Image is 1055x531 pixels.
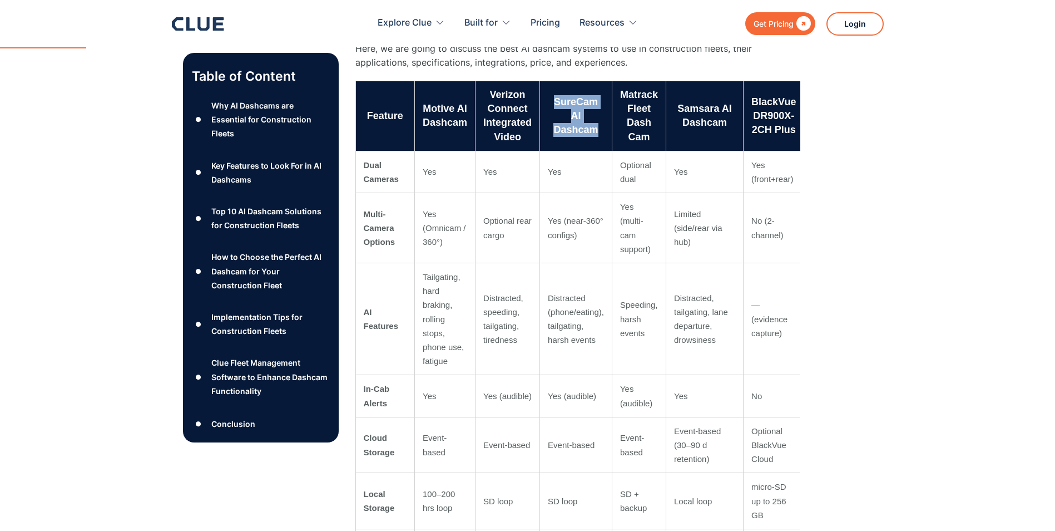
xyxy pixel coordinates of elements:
td: Distracted, tailgating, lane departure, drowsiness [666,263,744,375]
td: — (evidence capture) [744,263,804,375]
td: Event-based [540,417,612,473]
div:  [794,17,811,31]
div: Key Features to Look For in AI Dashcams [211,159,329,186]
a: ●Key Features to Look For in AI Dashcams [192,159,330,186]
td: micro-SD up to 256 GB [744,473,804,529]
a: ●Why AI Dashcams are Essential for Construction Fleets [192,99,330,141]
div: Why AI Dashcams are Essential for Construction Fleets [211,99,329,141]
td: Event-based [476,417,540,473]
td: Yes (near-360° configs) [540,193,612,263]
div: ● [192,164,205,181]
p: Here, we are going to discuss the best AI dashcam systems to use in construction fleets, their ap... [355,42,800,70]
td: In-Cab Alerts [355,375,415,417]
div: Conclusion [211,417,255,431]
td: Distracted (phone/eating), tailgating, harsh events [540,263,612,375]
td: Yes [476,151,540,193]
td: Optional dual [612,151,666,193]
td: Yes [415,151,476,193]
th: SureCam AI Dashcam [540,81,612,151]
td: Yes [666,151,744,193]
td: Event-based [415,417,476,473]
td: No (2-channel) [744,193,804,263]
td: Optional rear cargo [476,193,540,263]
td: Local loop [666,473,744,529]
td: SD loop [540,473,612,529]
div: Built for [464,6,511,41]
a: ●Top 10 AI Dashcam Solutions for Construction Fleets [192,204,330,232]
div: Clue Fleet Management Software to Enhance Dashcam Functionality [211,356,329,399]
a: Pricing [531,6,560,41]
td: Yes [540,151,612,193]
td: Distracted, speeding, tailgating, tiredness [476,263,540,375]
div: Resources [579,6,638,41]
td: Yes (audible) [540,375,612,417]
td: Multi-Camera Options [355,193,415,263]
a: ●Conclusion [192,416,330,432]
th: Samsara AI Dashcam [666,81,744,151]
td: Yes [415,375,476,417]
td: Event-based [612,417,666,473]
td: Local Storage [355,473,415,529]
td: Limited (side/rear via hub) [666,193,744,263]
div: ● [192,210,205,227]
td: Yes (front+rear) [744,151,804,193]
a: Get Pricing [745,12,815,35]
a: ●Implementation Tips for Construction Fleets [192,310,330,338]
div: Top 10 AI Dashcam Solutions for Construction Fleets [211,204,329,232]
th: Matrack Fleet Dash Cam [612,81,666,151]
td: Yes [666,375,744,417]
div: ● [192,111,205,128]
div: ● [192,369,205,386]
div: ● [192,316,205,333]
p: Table of Content [192,67,330,85]
td: SD + backup [612,473,666,529]
div: ● [192,263,205,280]
th: Verizon Connect Integrated Video [476,81,540,151]
div: Explore Clue [378,6,432,41]
td: Dual Cameras [355,151,415,193]
td: No [744,375,804,417]
td: Yes (audible) [612,375,666,417]
a: Login [826,12,884,36]
td: Yes (Omnicam / 360°) [415,193,476,263]
td: AI Features [355,263,415,375]
th: BlackVue DR900X-2CH Plus [744,81,804,151]
div: How to Choose the Perfect AI Dashcam for Your Construction Fleet [211,250,329,293]
th: Feature [355,81,415,151]
th: Motive AI Dashcam [415,81,476,151]
td: Yes (audible) [476,375,540,417]
div: Resources [579,6,625,41]
td: Event-based (30–90 d retention) [666,417,744,473]
td: Tailgating, hard braking, rolling stops, phone use, fatigue [415,263,476,375]
td: Cloud Storage [355,417,415,473]
div: Built for [464,6,498,41]
div: Explore Clue [378,6,445,41]
div: ● [192,416,205,432]
td: 100–200 hrs loop [415,473,476,529]
div: Get Pricing [754,17,794,31]
a: ●How to Choose the Perfect AI Dashcam for Your Construction Fleet [192,250,330,293]
td: SD loop [476,473,540,529]
div: Implementation Tips for Construction Fleets [211,310,329,338]
td: Speeding, harsh events [612,263,666,375]
a: ●Clue Fleet Management Software to Enhance Dashcam Functionality [192,356,330,399]
td: Optional BlackVue Cloud [744,417,804,473]
td: Yes (multi-cam support) [612,193,666,263]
